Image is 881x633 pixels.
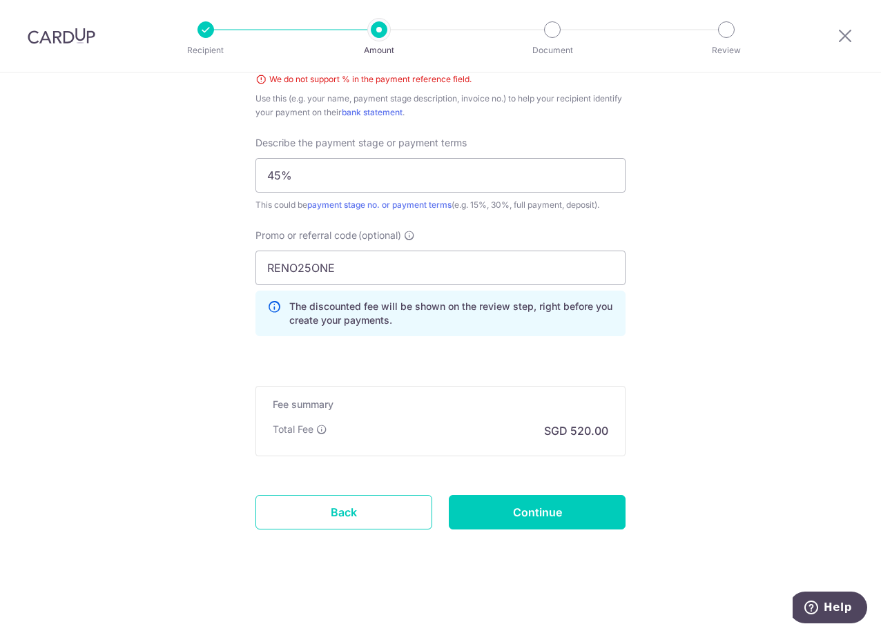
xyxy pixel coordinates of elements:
[273,398,608,411] h5: Fee summary
[255,92,626,119] div: Use this (e.g. your name, payment stage description, invoice no.) to help your recipient identify...
[255,72,626,86] div: We do not support % in the payment reference field.
[255,495,432,529] a: Back
[28,28,95,44] img: CardUp
[544,422,608,439] p: SGD 520.00
[273,422,313,436] p: Total Fee
[255,228,357,242] span: Promo or referral code
[307,199,452,210] a: payment stage no. or payment terms
[449,495,626,529] input: Continue
[501,43,603,57] p: Document
[328,43,430,57] p: Amount
[289,300,614,327] p: The discounted fee will be shown on the review step, right before you create your payments.
[675,43,777,57] p: Review
[358,228,401,242] span: (optional)
[255,198,626,212] div: This could be (e.g. 15%, 30%, full payment, deposit).
[342,107,403,117] a: bank statement
[155,43,257,57] p: Recipient
[793,592,867,626] iframe: Opens a widget where you can find more information
[255,136,467,150] span: Describe the payment stage or payment terms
